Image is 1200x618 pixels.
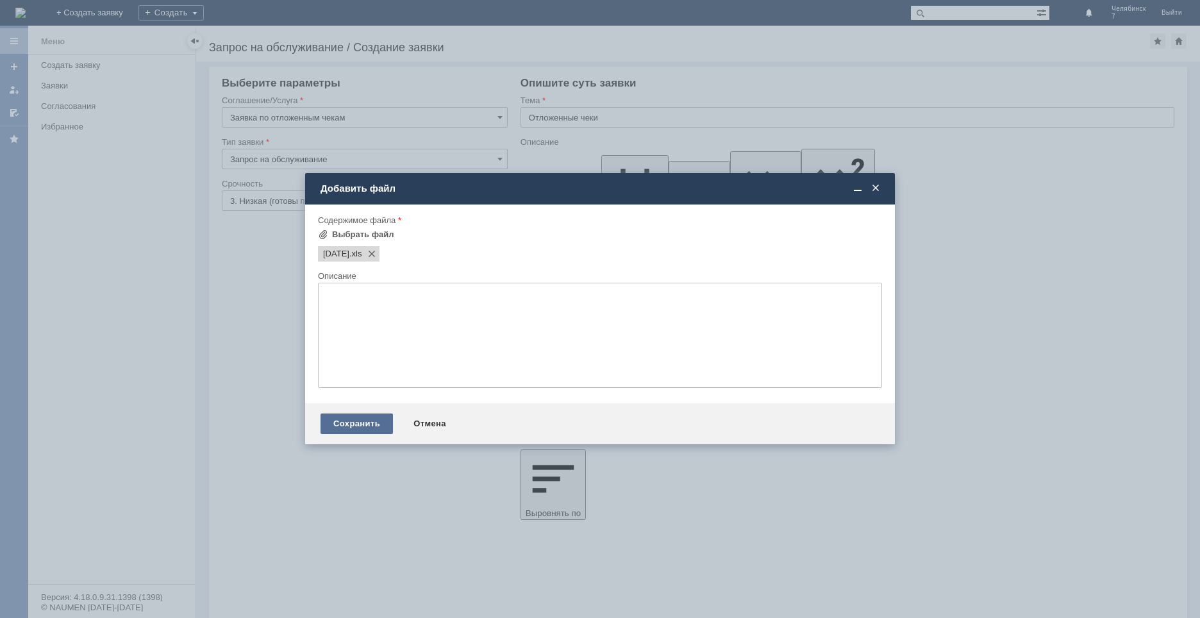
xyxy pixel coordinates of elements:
[5,5,187,36] div: [PERSON_NAME]/Добрый вечер. Удалите пожалуйста отложенные чеки. [GEOGRAPHIC_DATA].
[349,249,362,259] span: 06.10.2025.xls
[321,183,882,194] div: Добавить файл
[869,183,882,194] span: Закрыть
[851,183,864,194] span: Свернуть (Ctrl + M)
[323,249,349,259] span: 06.10.2025.xls
[332,230,394,240] div: Выбрать файл
[318,272,879,280] div: Описание
[318,216,879,224] div: Содержимое файла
